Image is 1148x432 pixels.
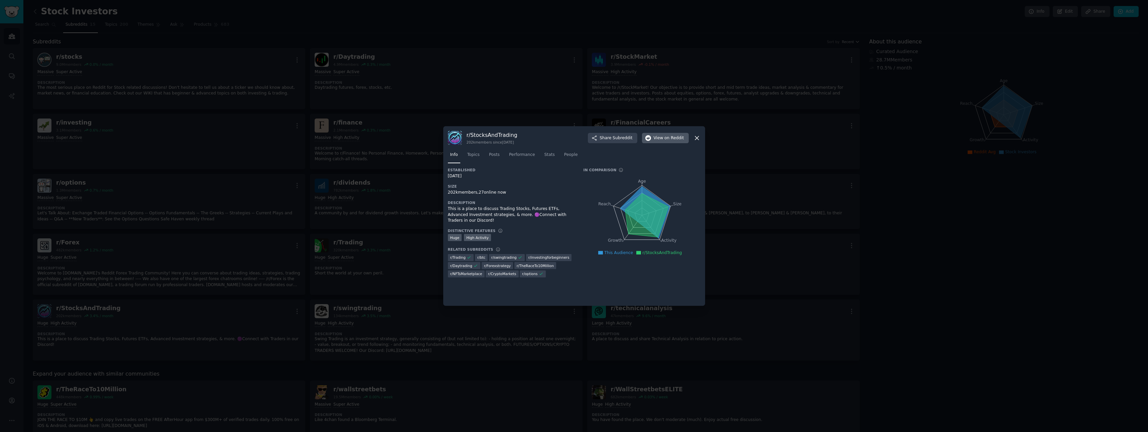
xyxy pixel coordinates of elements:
h3: r/ StocksAndTrading [467,132,517,139]
span: Subreddit [613,135,632,141]
span: r/ Daytrading [450,263,472,268]
h3: Distinctive Features [448,228,496,233]
span: r/StocksAndTrading [642,250,682,255]
div: [DATE] [448,173,574,179]
a: Topics [465,150,482,163]
tspan: Growth [608,238,623,243]
span: r/ options [522,271,538,276]
span: r/ btc [477,255,485,260]
button: Viewon Reddit [642,133,689,144]
tspan: Activity [661,238,676,243]
h3: Size [448,184,574,189]
span: r/ NFTsMarketplace [450,271,482,276]
span: Posts [489,152,500,158]
h3: In Comparison [584,168,617,172]
span: This Audience [604,250,633,255]
a: Info [448,150,460,163]
a: Performance [507,150,537,163]
button: ShareSubreddit [588,133,637,144]
a: People [562,150,580,163]
div: High Activity [464,234,491,241]
h3: Established [448,168,574,172]
img: StocksAndTrading [448,131,462,145]
tspan: Reach [598,202,611,206]
span: r/ CryptoMarkets [488,271,516,276]
h3: Related Subreddits [448,247,493,252]
span: on Reddit [664,135,684,141]
span: Stats [544,152,555,158]
span: Info [450,152,458,158]
h3: Description [448,200,574,205]
span: r/ Forexstrategy [484,263,511,268]
a: Stats [542,150,557,163]
div: This is a place to discuss Trading Stocks, Futures ETFs, Advanced Investment strategies, & more. ... [448,206,574,224]
div: Huge [448,234,462,241]
span: Performance [509,152,535,158]
span: r/ investingforbeginners [528,255,569,260]
span: Share [600,135,632,141]
span: r/ TheRaceTo10Million [517,263,554,268]
tspan: Age [638,179,646,184]
span: r/ swingtrading [491,255,517,260]
span: View [654,135,684,141]
div: 202k members since [DATE] [467,140,517,145]
a: Posts [487,150,502,163]
span: People [564,152,578,158]
span: r/ Trading [450,255,466,260]
div: 202k members, 27 online now [448,190,574,196]
span: Topics [467,152,480,158]
tspan: Size [673,202,681,206]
